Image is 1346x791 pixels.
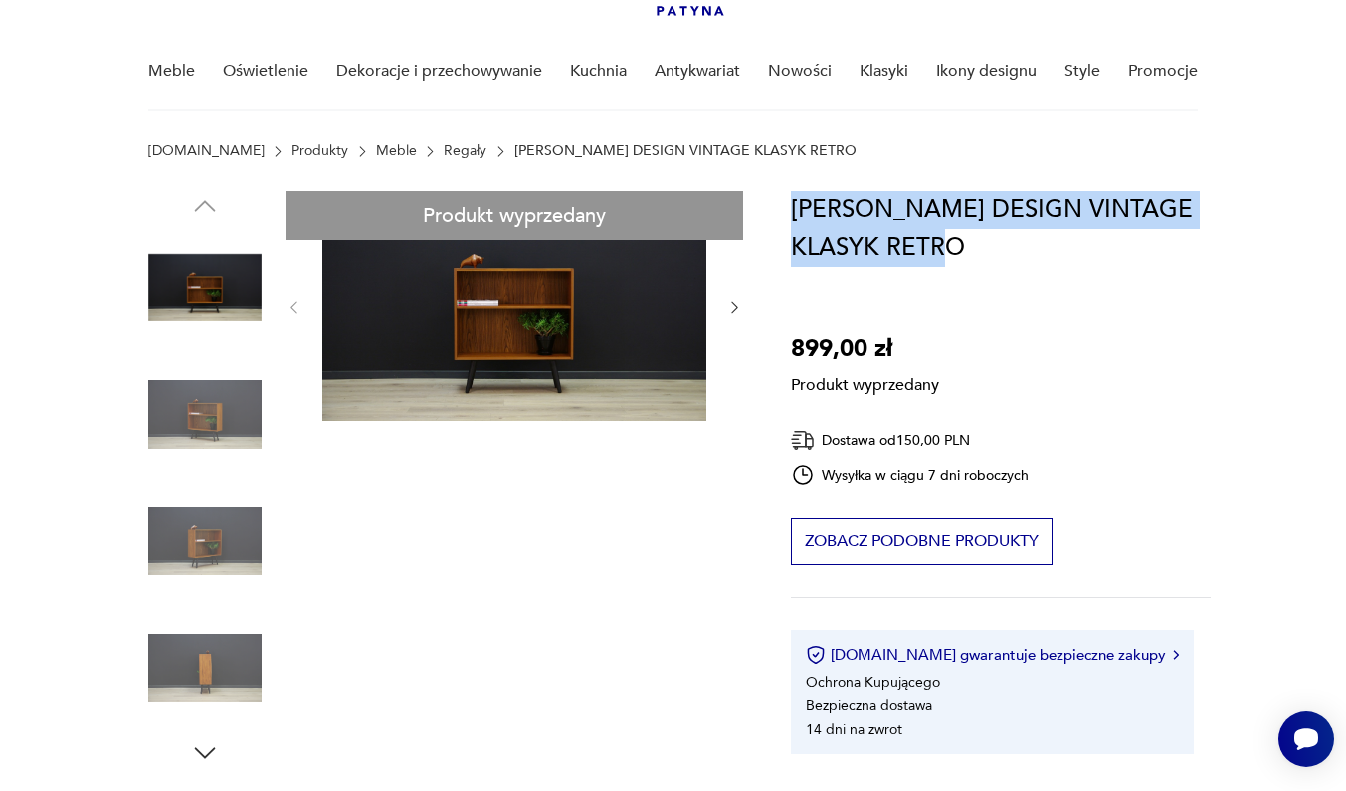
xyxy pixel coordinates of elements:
a: Nowości [768,33,832,109]
button: Zobacz podobne produkty [791,518,1053,565]
p: [PERSON_NAME] DESIGN VINTAGE KLASYK RETRO [514,143,857,159]
h1: [PERSON_NAME] DESIGN VINTAGE KLASYK RETRO [791,191,1211,267]
a: Promocje [1128,33,1198,109]
li: 14 dni na zwrot [806,720,902,739]
img: Ikona certyfikatu [806,645,826,665]
a: Klasyki [860,33,908,109]
iframe: Smartsupp widget button [1278,711,1334,767]
li: Bezpieczna dostawa [806,696,932,715]
div: Dostawa od 150,00 PLN [791,428,1030,453]
a: Ikony designu [936,33,1037,109]
a: Regały [444,143,486,159]
a: Style [1064,33,1100,109]
a: Kuchnia [570,33,627,109]
a: Dekoracje i przechowywanie [336,33,542,109]
p: Produkt wyprzedany [791,368,939,396]
li: Ochrona Kupującego [806,673,940,692]
p: 899,00 zł [791,330,939,368]
a: Produkty [291,143,348,159]
a: Oświetlenie [223,33,308,109]
a: Antykwariat [655,33,740,109]
div: Wysyłka w ciągu 7 dni roboczych [791,463,1030,487]
a: Meble [148,33,195,109]
button: [DOMAIN_NAME] gwarantuje bezpieczne zakupy [806,645,1179,665]
img: Ikona dostawy [791,428,815,453]
img: Ikona strzałki w prawo [1173,650,1179,660]
a: Meble [376,143,417,159]
a: [DOMAIN_NAME] [148,143,265,159]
